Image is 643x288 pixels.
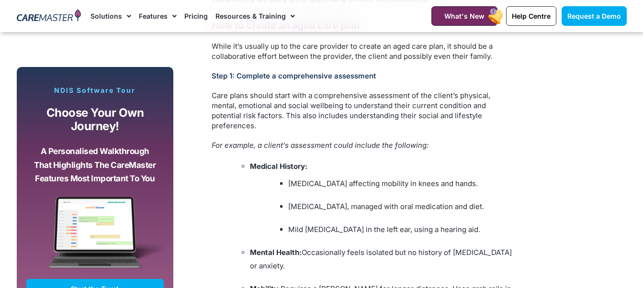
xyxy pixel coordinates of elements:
h3: Step 1: Complete a comprehensive assessment [212,71,513,80]
li: [MEDICAL_DATA] affecting mobility in knees and hands. [288,177,513,190]
p: While it’s usually up to the care provider to create an aged care plan, it should be a collaborat... [212,41,513,61]
strong: Mental Health: [250,248,302,257]
li: Mild [MEDICAL_DATA] in the left ear, using a hearing aid. [288,223,513,236]
p: Care plans should start with a comprehensive assessment of the client’s physical, mental, emotion... [212,90,513,131]
li: Occasionally feels isolated but no history of [MEDICAL_DATA] or anxiety. [250,246,513,273]
p: A personalised walkthrough that highlights the CareMaster features most important to you [34,144,157,186]
p: NDIS Software Tour [26,86,164,95]
i: For example, a client’s assessment could include the following: [212,141,429,150]
span: Request a Demo [567,12,621,20]
a: Help Centre [506,6,556,26]
a: Request a Demo [562,6,627,26]
p: Choose your own journey! [34,106,157,133]
li: [MEDICAL_DATA], managed with oral medication and diet. [288,200,513,213]
strong: Medical History: [250,162,307,171]
img: CareMaster Software Mockup on Screen [26,197,164,279]
a: What's New [431,6,497,26]
span: Help Centre [512,12,551,20]
img: CareMaster Logo [17,9,81,23]
span: What's New [444,12,485,20]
